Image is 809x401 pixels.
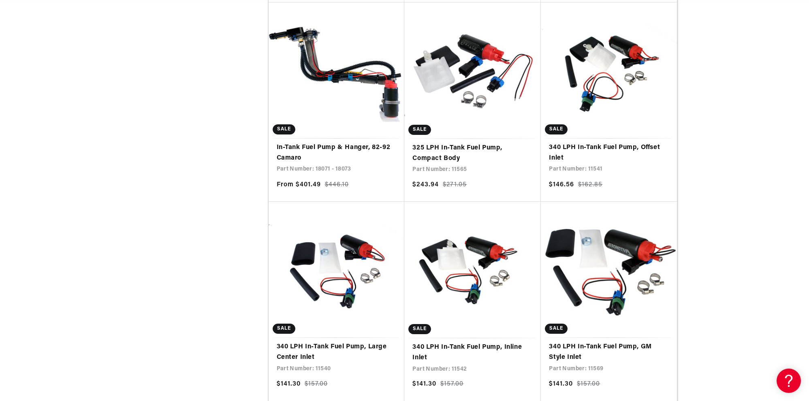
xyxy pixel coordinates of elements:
[549,143,669,163] a: 340 LPH In-Tank Fuel Pump, Offset Inlet
[412,342,533,363] a: 340 LPH In-Tank Fuel Pump, Inline Inlet
[277,342,397,363] a: 340 LPH In-Tank Fuel Pump, Large Center Inlet
[277,143,397,163] a: In-Tank Fuel Pump & Hanger, 82-92 Camaro
[549,342,669,363] a: 340 LPH In-Tank Fuel Pump, GM Style Inlet
[412,143,533,164] a: 325 LPH In-Tank Fuel Pump, Compact Body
